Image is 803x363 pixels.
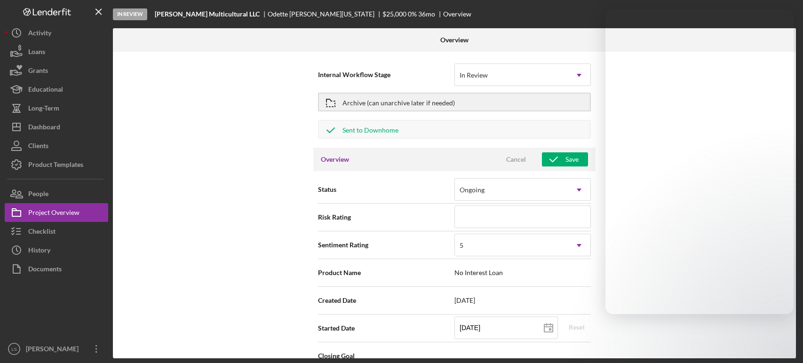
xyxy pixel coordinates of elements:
button: Sent to Downhome [318,120,591,139]
button: LS[PERSON_NAME] [5,339,108,358]
div: Sent to Downhome [342,121,398,138]
span: [DATE] [454,297,591,304]
button: Long-Term [5,99,108,118]
button: Checklist [5,222,108,241]
button: Save [542,152,588,166]
span: Closing Goal [318,351,454,361]
div: Checklist [28,222,56,243]
span: Status [318,185,454,194]
span: Risk Rating [318,213,454,222]
h3: Overview [321,155,349,164]
button: Product Templates [5,155,108,174]
div: Project Overview [28,203,80,224]
span: Product Name [318,268,454,277]
span: Internal Workflow Stage [318,70,454,79]
div: Ongoing [460,186,485,194]
div: Save [565,152,579,166]
div: 0 % [408,10,417,18]
div: Dashboard [28,118,60,139]
div: Grants [28,61,48,82]
span: No Interest Loan [454,269,591,276]
div: In Review [113,8,147,20]
button: History [5,241,108,260]
button: Grants [5,61,108,80]
text: LS [11,347,17,352]
button: Activity [5,24,108,42]
button: Loans [5,42,108,61]
div: Long-Term [28,99,59,120]
div: Activity [28,24,51,45]
button: Dashboard [5,118,108,136]
b: [PERSON_NAME] Multicultural LLC [155,10,260,18]
button: Documents [5,260,108,278]
div: History [28,241,50,262]
button: Reset [563,320,591,334]
button: Archive (can unarchive later if needed) [318,93,591,111]
button: People [5,184,108,203]
span: Sentiment Rating [318,240,454,250]
span: $25,000 [382,10,406,18]
div: Loans [28,42,45,63]
div: Archive (can unarchive later if needed) [342,94,455,110]
div: Educational [28,80,63,101]
button: Project Overview [5,203,108,222]
span: Created Date [318,296,454,305]
div: Clients [28,136,48,158]
span: Started Date [318,324,454,333]
div: Odette [PERSON_NAME][US_STATE] [268,10,382,18]
div: In Review [460,71,488,79]
div: 36 mo [418,10,435,18]
div: Reset [569,320,585,334]
button: Clients [5,136,108,155]
div: Overview [443,10,471,18]
iframe: Intercom live chat [605,9,794,314]
div: People [28,184,48,205]
b: Overview [440,36,469,44]
div: Documents [28,260,62,281]
div: 5 [460,242,463,249]
iframe: Intercom live chat [771,322,794,344]
div: Cancel [506,152,526,166]
div: Product Templates [28,155,83,176]
div: [PERSON_NAME] [24,339,85,361]
button: Cancel [493,152,540,166]
button: Educational [5,80,108,99]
